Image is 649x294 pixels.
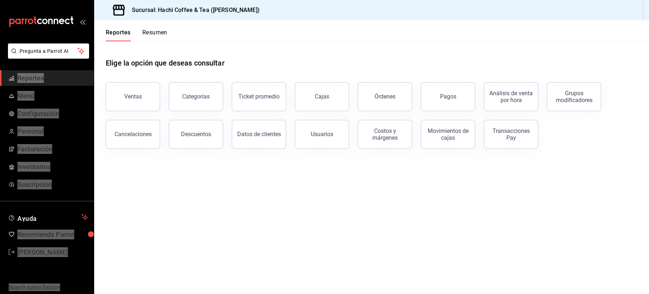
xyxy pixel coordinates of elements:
span: Personal [17,126,88,136]
div: Usuarios [311,131,333,138]
div: Categorías [182,93,210,100]
button: Grupos modificadores [547,82,601,111]
div: Movimientos de cajas [426,127,470,141]
div: Grupos modificadores [552,90,596,104]
button: Pregunta a Parrot AI [8,43,89,59]
div: Transacciones Pay [489,127,533,141]
span: Configuración [17,109,88,118]
button: Transacciones Pay [484,120,538,149]
span: Ayuda [17,213,79,222]
button: Categorías [169,82,223,111]
span: Menú [17,91,88,101]
span: Facturación [17,144,88,154]
button: Cajas [295,82,349,111]
div: Ticket promedio [238,93,280,100]
div: Pagos [440,93,456,100]
button: Datos de clientes [232,120,286,149]
button: open_drawer_menu [80,19,85,25]
h3: Sucursal: Hachi Coffee & Tea ([PERSON_NAME]) [126,6,260,14]
div: Análisis de venta por hora [489,90,533,104]
button: Movimientos de cajas [421,120,475,149]
button: Órdenes [358,82,412,111]
button: Resumen [142,29,167,41]
button: Cancelaciones [106,120,160,149]
button: Análisis de venta por hora [484,82,538,111]
div: Cancelaciones [114,131,152,138]
span: [PERSON_NAME] [17,247,88,257]
button: Descuentos [169,120,223,149]
div: navigation tabs [106,29,167,41]
span: Sugerir nueva función [9,283,88,291]
button: Usuarios [295,120,349,149]
span: Inventarios [17,162,88,172]
button: Ticket promedio [232,82,286,111]
button: Ventas [106,82,160,111]
button: Costos y márgenes [358,120,412,149]
a: Pregunta a Parrot AI [5,52,89,60]
div: Costos y márgenes [363,127,407,141]
button: Reportes [106,29,131,41]
button: Pagos [421,82,475,111]
div: Órdenes [374,93,395,100]
div: Cajas [315,93,329,100]
span: Reportes [17,73,88,83]
div: Ventas [124,93,142,100]
span: Recomienda Parrot [17,230,88,239]
div: Datos de clientes [237,131,281,138]
h1: Elige la opción que deseas consultar [106,58,225,68]
span: Suscripción [17,180,88,189]
span: Pregunta a Parrot AI [20,47,78,55]
div: Descuentos [181,131,211,138]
